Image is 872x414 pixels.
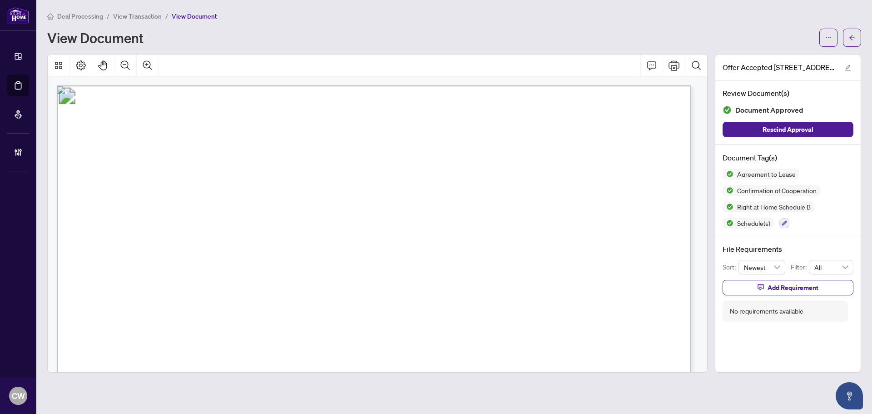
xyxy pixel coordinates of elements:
[744,260,780,274] span: Newest
[723,201,733,212] img: Status Icon
[723,88,853,99] h4: Review Document(s)
[723,169,733,180] img: Status Icon
[165,11,168,21] li: /
[723,152,853,163] h4: Document Tag(s)
[814,260,848,274] span: All
[763,122,813,137] span: Rescind Approval
[723,185,733,196] img: Status Icon
[733,220,774,226] span: Schedule(s)
[730,306,803,316] div: No requirements available
[791,262,809,272] p: Filter:
[825,35,832,41] span: ellipsis
[172,12,217,20] span: View Document
[57,12,103,20] span: Deal Processing
[723,122,853,137] button: Rescind Approval
[849,35,855,41] span: arrow-left
[733,204,814,210] span: Right at Home Schedule B
[836,382,863,409] button: Open asap
[113,12,162,20] span: View Transaction
[47,13,54,20] span: home
[733,187,820,194] span: Confirmation of Cooperation
[723,105,732,115] img: Document Status
[723,244,853,254] h4: File Requirements
[12,389,25,402] span: CW
[723,262,738,272] p: Sort:
[723,280,853,295] button: Add Requirement
[768,280,818,295] span: Add Requirement
[107,11,109,21] li: /
[845,65,851,71] span: edit
[47,30,144,45] h1: View Document
[7,7,29,24] img: logo
[735,104,803,116] span: Document Approved
[733,171,799,177] span: Agreement to Lease
[723,218,733,229] img: Status Icon
[723,62,836,73] span: Offer Accepted [STREET_ADDRESS]pdf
